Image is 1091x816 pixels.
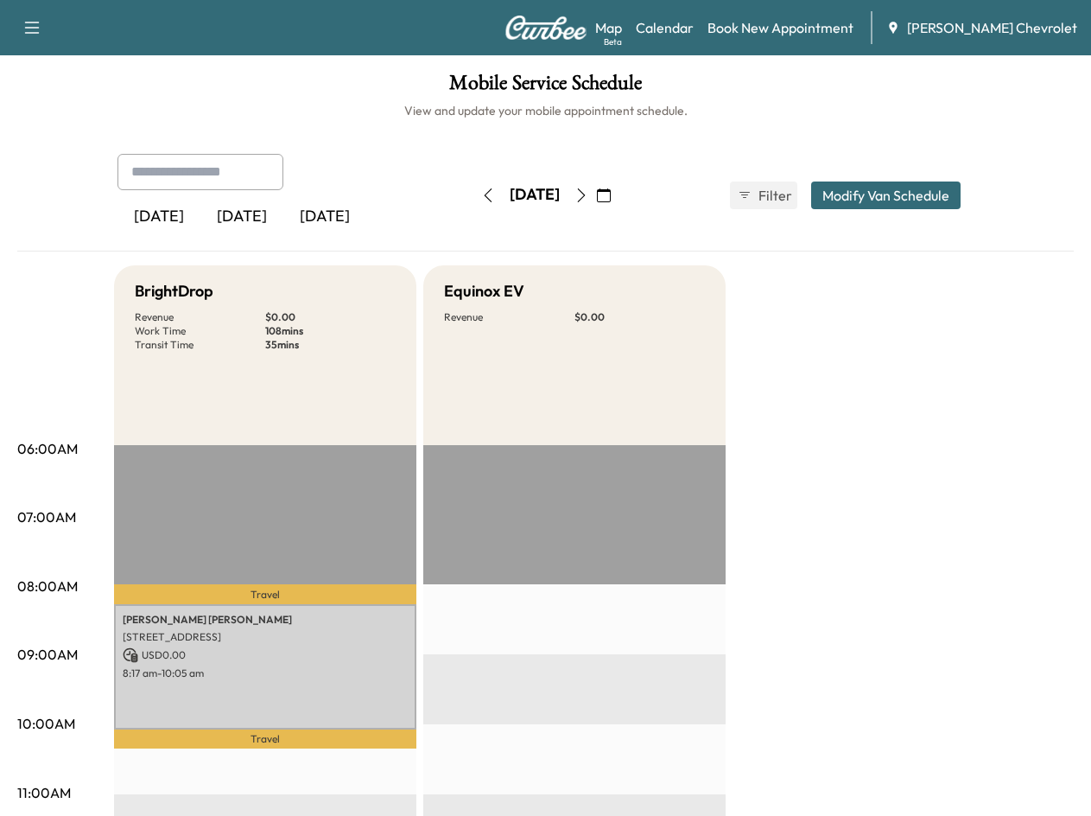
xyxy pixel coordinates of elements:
[283,197,366,237] div: [DATE]
[17,73,1074,102] h1: Mobile Service Schedule
[123,647,408,663] p: USD 0.00
[707,17,853,38] a: Book New Appointment
[730,182,797,209] button: Filter
[114,584,416,604] p: Travel
[123,613,408,627] p: [PERSON_NAME] [PERSON_NAME]
[811,182,961,209] button: Modify Van Schedule
[636,17,694,38] a: Calendar
[17,507,76,527] p: 07:00AM
[135,324,265,338] p: Work Time
[17,644,78,665] p: 09:00AM
[114,730,416,749] p: Travel
[135,338,265,352] p: Transit Time
[758,185,790,206] span: Filter
[504,16,587,40] img: Curbee Logo
[123,630,408,644] p: [STREET_ADDRESS]
[135,279,213,303] h5: BrightDrop
[17,713,75,734] p: 10:00AM
[123,666,408,680] p: 8:17 am - 10:05 am
[17,576,78,596] p: 08:00AM
[135,310,265,324] p: Revenue
[200,197,283,237] div: [DATE]
[17,438,78,459] p: 06:00AM
[17,102,1074,119] h6: View and update your mobile appointment schedule.
[907,17,1077,38] span: [PERSON_NAME] Chevrolet
[265,310,396,324] p: $ 0.00
[265,338,396,352] p: 35 mins
[444,310,574,324] p: Revenue
[117,197,200,237] div: [DATE]
[265,324,396,338] p: 108 mins
[510,184,560,206] div: [DATE]
[17,782,71,803] p: 11:00AM
[574,310,705,324] p: $ 0.00
[595,17,622,38] a: MapBeta
[444,279,524,303] h5: Equinox EV
[604,35,622,48] div: Beta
